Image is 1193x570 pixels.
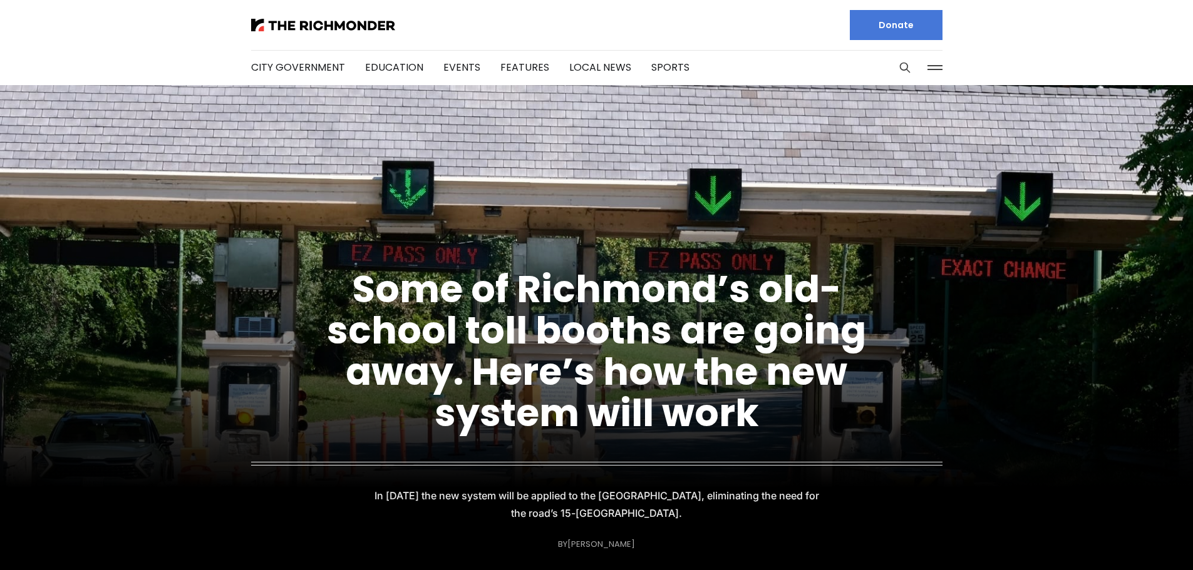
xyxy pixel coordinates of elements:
p: In [DATE] the new system will be applied to the [GEOGRAPHIC_DATA], eliminating the need for the r... [374,487,820,522]
a: [PERSON_NAME] [567,538,635,550]
a: Events [443,60,480,74]
button: Search this site [896,58,914,77]
a: Local News [569,60,631,74]
a: Education [365,60,423,74]
a: Donate [850,10,943,40]
a: Some of Richmond’s old-school toll booths are going away. Here’s how the new system will work [327,263,866,439]
div: By [558,539,635,549]
a: Sports [651,60,689,74]
a: City Government [251,60,345,74]
a: Features [500,60,549,74]
iframe: portal-trigger [1087,509,1193,570]
img: The Richmonder [251,19,395,31]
